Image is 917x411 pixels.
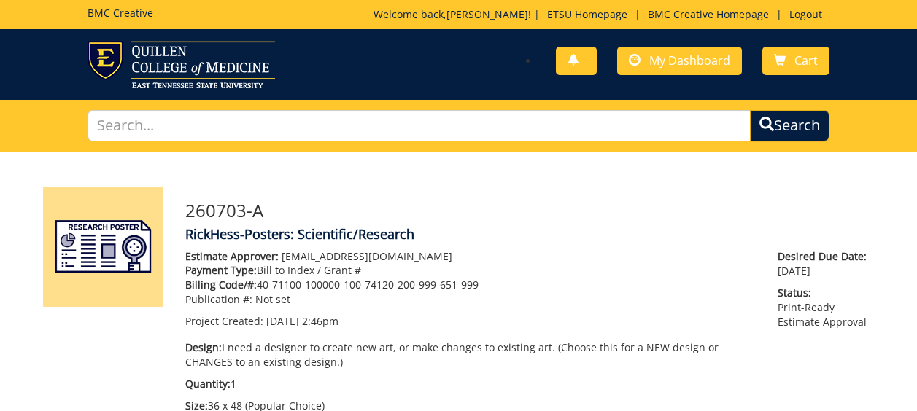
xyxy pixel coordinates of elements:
[185,201,875,220] h3: 260703-A
[794,52,818,68] span: Cart
[617,47,742,75] a: My Dashboard
[185,227,875,242] h4: RickHess-Posters: Scientific/Research
[185,314,263,328] span: Project Created:
[266,314,338,328] span: [DATE] 2:46pm
[185,377,757,391] p: 1
[649,52,730,68] span: My Dashboard
[641,7,776,21] a: BMC Creative Homepage
[185,340,222,354] span: Design:
[778,249,874,264] span: Desired Due Date:
[446,7,528,21] a: [PERSON_NAME]
[185,263,757,278] p: Bill to Index / Grant #
[185,263,257,277] span: Payment Type:
[185,292,252,306] span: Publication #:
[185,340,757,369] p: I need a designer to create new art, or make changes to existing art. (Choose this for a NEW desi...
[88,7,153,18] h5: BMC Creative
[88,41,275,88] img: ETSU logo
[185,249,757,264] p: [EMAIL_ADDRESS][DOMAIN_NAME]
[185,249,279,263] span: Estimate Approver:
[185,278,757,292] p: 40-71100-100000-100-74120-200-999-651-999
[540,7,635,21] a: ETSU Homepage
[88,110,751,141] input: Search...
[778,249,874,278] p: [DATE]
[185,278,257,291] span: Billing Code/#:
[374,7,829,22] p: Welcome back, ! | | |
[750,110,829,141] button: Search
[782,7,829,21] a: Logout
[778,286,874,329] p: Print-Ready Estimate Approval
[762,47,829,75] a: Cart
[43,187,163,307] img: Product featured image
[778,286,874,300] span: Status:
[185,377,231,391] span: Quantity:
[255,292,290,306] span: Not set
